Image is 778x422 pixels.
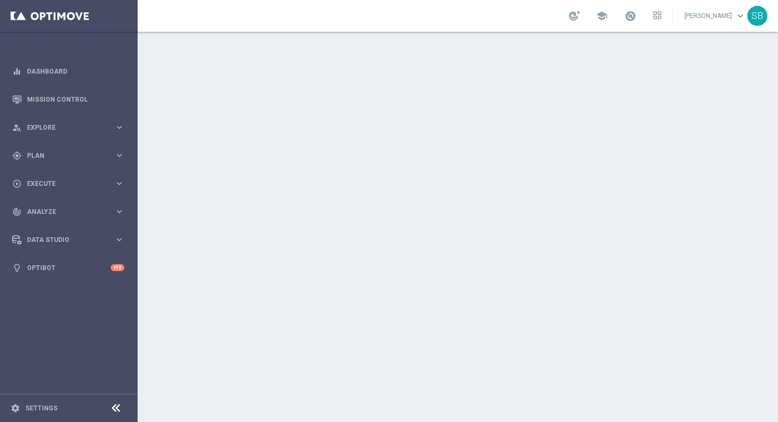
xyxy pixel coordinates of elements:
[27,181,114,187] span: Execute
[114,235,124,245] i: keyboard_arrow_right
[111,264,124,271] div: +10
[27,57,124,85] a: Dashboard
[12,67,125,76] button: equalizer Dashboard
[12,179,22,188] i: play_circle_outline
[114,122,124,132] i: keyboard_arrow_right
[12,123,114,132] div: Explore
[114,150,124,160] i: keyboard_arrow_right
[27,152,114,159] span: Plan
[596,10,608,22] span: school
[735,10,746,22] span: keyboard_arrow_down
[12,263,22,273] i: lightbulb
[114,178,124,188] i: keyboard_arrow_right
[12,236,125,244] button: Data Studio keyboard_arrow_right
[27,209,114,215] span: Analyze
[12,151,114,160] div: Plan
[12,207,22,217] i: track_changes
[11,403,20,413] i: settings
[12,235,114,245] div: Data Studio
[12,264,125,272] button: lightbulb Optibot +10
[12,95,125,104] button: Mission Control
[12,57,124,85] div: Dashboard
[12,207,114,217] div: Analyze
[12,123,22,132] i: person_search
[12,179,114,188] div: Execute
[12,85,124,113] div: Mission Control
[27,85,124,113] a: Mission Control
[25,405,58,411] a: Settings
[683,8,747,24] a: [PERSON_NAME]keyboard_arrow_down
[12,67,22,76] i: equalizer
[747,6,767,26] div: SB
[12,151,125,160] button: gps_fixed Plan keyboard_arrow_right
[12,151,22,160] i: gps_fixed
[12,254,124,282] div: Optibot
[27,254,111,282] a: Optibot
[12,179,125,188] button: play_circle_outline Execute keyboard_arrow_right
[27,124,114,131] span: Explore
[12,123,125,132] button: person_search Explore keyboard_arrow_right
[12,208,125,216] button: track_changes Analyze keyboard_arrow_right
[27,237,114,243] span: Data Studio
[114,206,124,217] i: keyboard_arrow_right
